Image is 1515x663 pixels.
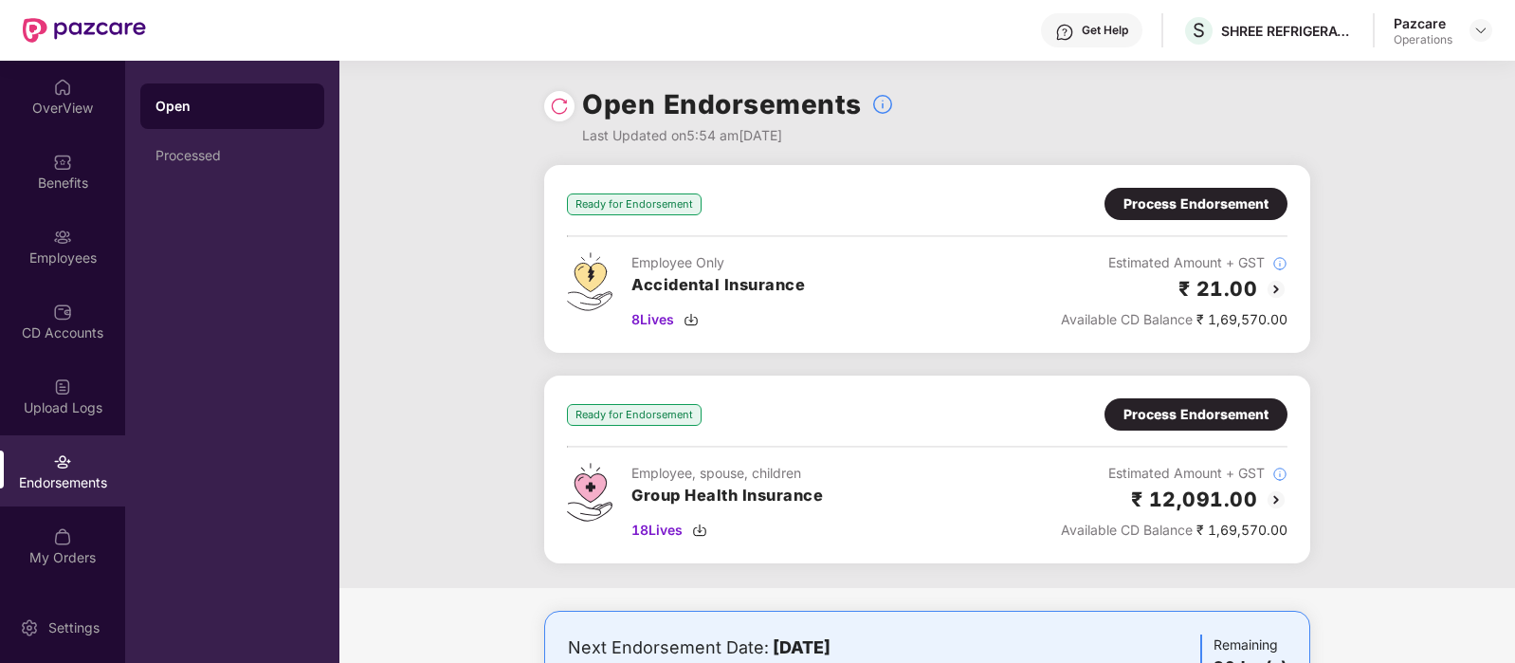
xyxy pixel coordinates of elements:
img: svg+xml;base64,PHN2ZyBpZD0iSW5mb18tXzMyeDMyIiBkYXRhLW5hbWU9IkluZm8gLSAzMngzMiIgeG1sbnM9Imh0dHA6Ly... [1272,467,1287,482]
h3: Accidental Insurance [631,273,805,298]
img: svg+xml;base64,PHN2ZyBpZD0iRW1wbG95ZWVzIiB4bWxucz0iaHR0cDovL3d3dy53My5vcmcvMjAwMC9zdmciIHdpZHRoPS... [53,228,72,247]
img: svg+xml;base64,PHN2ZyB4bWxucz0iaHR0cDovL3d3dy53My5vcmcvMjAwMC9zdmciIHdpZHRoPSI0Ny43MTQiIGhlaWdodD... [567,463,612,522]
img: svg+xml;base64,PHN2ZyBpZD0iQmFjay0yMHgyMCIgeG1sbnM9Imh0dHA6Ly93d3cudzMub3JnLzIwMDAvc3ZnIiB3aWR0aD... [1265,488,1287,511]
div: Open [155,97,309,116]
div: Next Endorsement Date: [568,635,1035,661]
div: Settings [43,618,105,637]
div: ₹ 1,69,570.00 [1061,309,1287,330]
img: svg+xml;base64,PHN2ZyBpZD0iSW5mb18tXzMyeDMyIiBkYXRhLW5hbWU9IkluZm8gLSAzMngzMiIgeG1sbnM9Imh0dHA6Ly... [871,93,894,116]
img: svg+xml;base64,PHN2ZyBpZD0iQmFjay0yMHgyMCIgeG1sbnM9Imh0dHA6Ly93d3cudzMub3JnLzIwMDAvc3ZnIiB3aWR0aD... [1265,278,1287,301]
h2: ₹ 21.00 [1178,273,1258,304]
img: svg+xml;base64,PHN2ZyBpZD0iU2V0dGluZy0yMHgyMCIgeG1sbnM9Imh0dHA6Ly93d3cudzMub3JnLzIwMDAvc3ZnIiB3aW... [20,618,39,637]
div: Estimated Amount + GST [1061,252,1287,273]
span: Available CD Balance [1061,311,1193,327]
div: Last Updated on 5:54 am[DATE] [582,125,894,146]
h1: Open Endorsements [582,83,862,125]
img: svg+xml;base64,PHN2ZyBpZD0iUmVsb2FkLTMyeDMyIiB4bWxucz0iaHR0cDovL3d3dy53My5vcmcvMjAwMC9zdmciIHdpZH... [550,97,569,116]
b: [DATE] [773,637,831,657]
div: Processed [155,148,309,163]
div: Process Endorsement [1123,404,1269,425]
img: svg+xml;base64,PHN2ZyBpZD0iRHJvcGRvd24tMzJ4MzIiIHhtbG5zPSJodHRwOi8vd3d3LnczLm9yZy8yMDAwL3N2ZyIgd2... [1473,23,1488,38]
img: New Pazcare Logo [23,18,146,43]
img: svg+xml;base64,PHN2ZyBpZD0iVXBsb2FkX0xvZ3MiIGRhdGEtbmFtZT0iVXBsb2FkIExvZ3MiIHhtbG5zPSJodHRwOi8vd3... [53,378,72,396]
img: svg+xml;base64,PHN2ZyB4bWxucz0iaHR0cDovL3d3dy53My5vcmcvMjAwMC9zdmciIHdpZHRoPSI0OS4zMjEiIGhlaWdodD... [567,252,612,311]
h3: Group Health Insurance [631,484,823,508]
div: Operations [1394,32,1452,47]
img: svg+xml;base64,PHN2ZyBpZD0iRG93bmxvYWQtMzJ4MzIiIHhtbG5zPSJodHRwOi8vd3d3LnczLm9yZy8yMDAwL3N2ZyIgd2... [692,523,707,538]
img: svg+xml;base64,PHN2ZyBpZD0iSG9tZSIgeG1sbnM9Imh0dHA6Ly93d3cudzMub3JnLzIwMDAvc3ZnIiB3aWR0aD0iMjAiIG... [53,78,72,97]
div: Ready for Endorsement [567,193,702,215]
img: svg+xml;base64,PHN2ZyBpZD0iRW5kb3JzZW1lbnRzIiB4bWxucz0iaHR0cDovL3d3dy53My5vcmcvMjAwMC9zdmciIHdpZH... [53,452,72,471]
div: Estimated Amount + GST [1061,463,1287,484]
img: svg+xml;base64,PHN2ZyBpZD0iQmVuZWZpdHMiIHhtbG5zPSJodHRwOi8vd3d3LnczLm9yZy8yMDAwL3N2ZyIgd2lkdGg9Ij... [53,153,72,172]
span: 18 Lives [631,520,683,541]
img: svg+xml;base64,PHN2ZyBpZD0iQ0RfQWNjb3VudHMiIGRhdGEtbmFtZT0iQ0QgQWNjb3VudHMiIHhtbG5zPSJodHRwOi8vd3... [53,303,72,322]
div: SHREE REFRIGERATIONS LIMITED [1221,22,1354,40]
span: 8 Lives [631,309,674,330]
span: Available CD Balance [1061,522,1193,538]
img: svg+xml;base64,PHN2ZyBpZD0iTXlfT3JkZXJzIiBkYXRhLW5hbWU9Ik15IE9yZGVycyIgeG1sbnM9Imh0dHA6Ly93d3cudz... [53,527,72,546]
div: Employee, spouse, children [631,463,823,484]
img: svg+xml;base64,PHN2ZyBpZD0iSW5mb18tXzMyeDMyIiBkYXRhLW5hbWU9IkluZm8gLSAzMngzMiIgeG1sbnM9Imh0dHA6Ly... [1272,256,1287,271]
img: svg+xml;base64,PHN2ZyBpZD0iSGVscC0zMngzMiIgeG1sbnM9Imh0dHA6Ly93d3cudzMub3JnLzIwMDAvc3ZnIiB3aWR0aD... [1055,23,1074,42]
div: Employee Only [631,252,805,273]
div: Ready for Endorsement [567,404,702,426]
div: ₹ 1,69,570.00 [1061,520,1287,541]
span: S [1193,19,1205,42]
div: Get Help [1082,23,1128,38]
div: Process Endorsement [1123,193,1269,214]
h2: ₹ 12,091.00 [1131,484,1258,515]
div: Pazcare [1394,14,1452,32]
img: svg+xml;base64,PHN2ZyBpZD0iRG93bmxvYWQtMzJ4MzIiIHhtbG5zPSJodHRwOi8vd3d3LnczLm9yZy8yMDAwL3N2ZyIgd2... [684,312,699,327]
